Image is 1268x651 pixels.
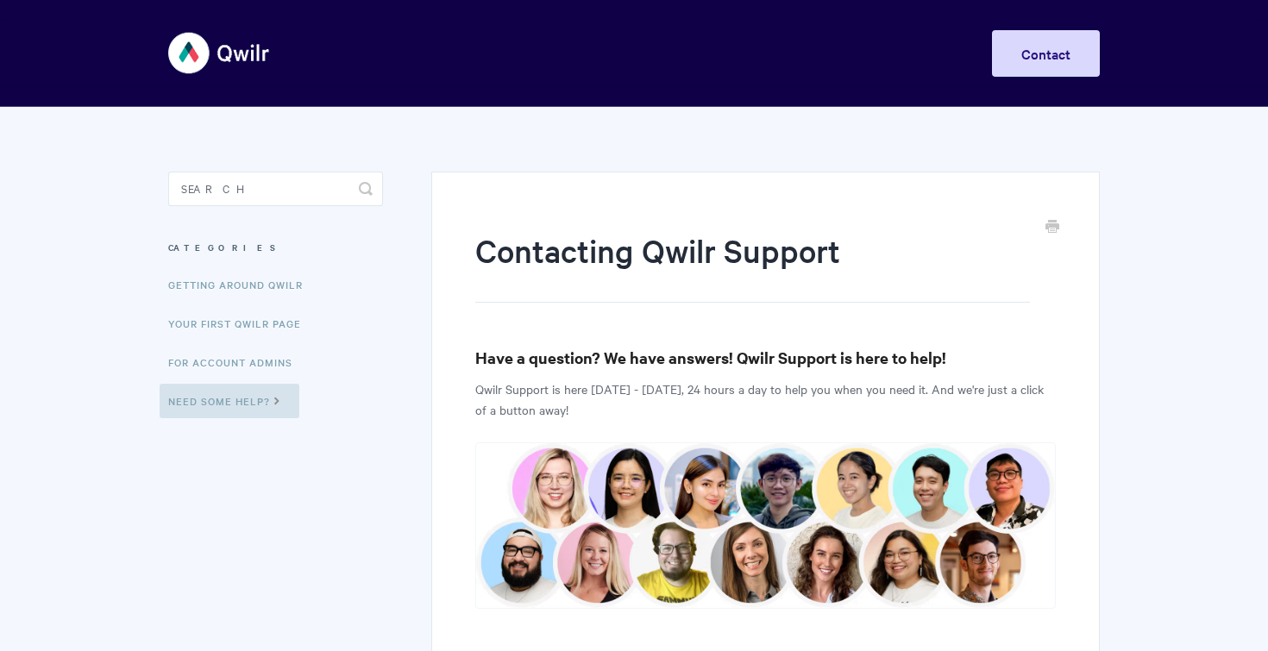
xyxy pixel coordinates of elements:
[168,267,316,302] a: Getting Around Qwilr
[168,306,314,341] a: Your First Qwilr Page
[1045,218,1059,237] a: Print this Article
[475,228,1030,303] h1: Contacting Qwilr Support
[168,21,271,85] img: Qwilr Help Center
[992,30,1100,77] a: Contact
[168,232,383,263] h3: Categories
[475,379,1056,420] p: Qwilr Support is here [DATE] - [DATE], 24 hours a day to help you when you need it. And we're jus...
[475,442,1056,609] img: file-sbiJv63vfu.png
[168,345,305,379] a: For Account Admins
[160,384,299,418] a: Need Some Help?
[475,347,946,368] strong: Have a question? We have answers! Qwilr Support is here to help!
[168,172,383,206] input: Search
